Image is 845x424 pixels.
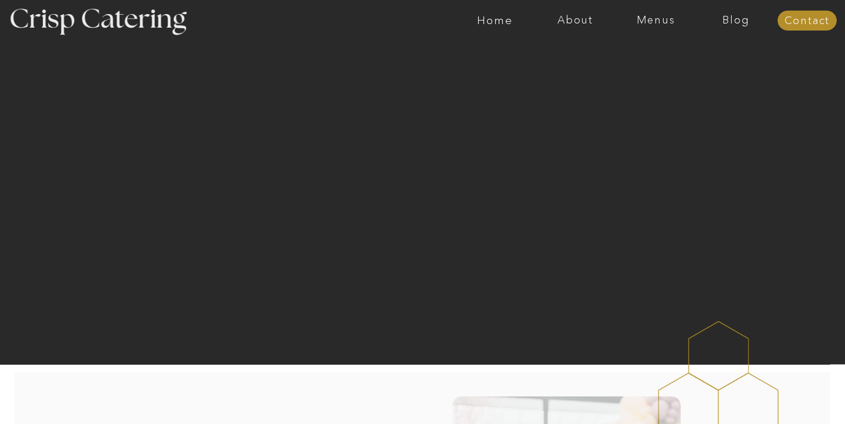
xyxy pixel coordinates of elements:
[616,15,696,26] a: Menus
[778,15,837,27] a: Contact
[535,15,616,26] a: About
[455,15,535,26] a: Home
[696,15,776,26] a: Blog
